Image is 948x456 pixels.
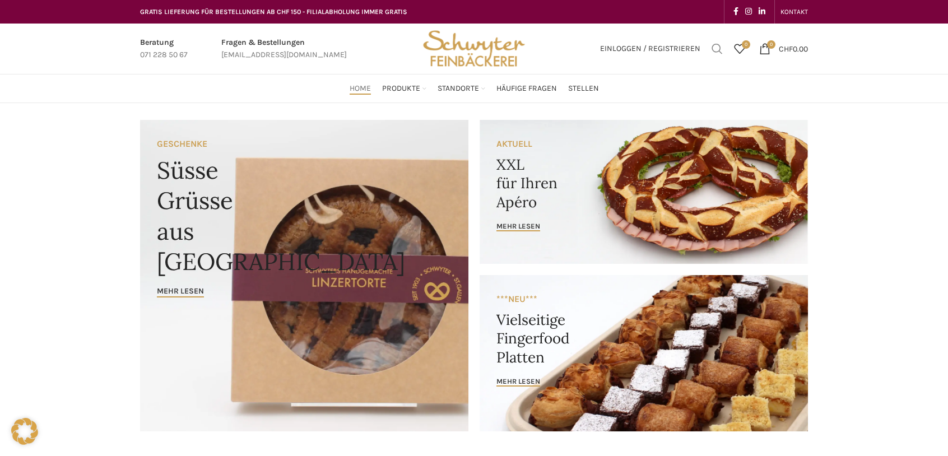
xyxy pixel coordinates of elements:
[568,83,599,94] span: Stellen
[779,44,808,53] bdi: 0.00
[382,77,426,100] a: Produkte
[779,44,793,53] span: CHF
[350,77,371,100] a: Home
[496,77,557,100] a: Häufige Fragen
[140,120,468,431] a: Banner link
[706,38,728,60] a: Suchen
[728,38,751,60] div: Meine Wunschliste
[568,77,599,100] a: Stellen
[742,4,755,20] a: Instagram social link
[221,36,347,62] a: Infobox link
[780,8,808,16] span: KONTAKT
[438,77,485,100] a: Standorte
[438,83,479,94] span: Standorte
[742,40,750,49] span: 0
[755,4,769,20] a: Linkedin social link
[496,83,557,94] span: Häufige Fragen
[780,1,808,23] a: KONTAKT
[419,43,529,53] a: Site logo
[775,1,814,23] div: Secondary navigation
[480,275,808,431] a: Banner link
[600,45,700,53] span: Einloggen / Registrieren
[140,36,188,62] a: Infobox link
[730,4,742,20] a: Facebook social link
[140,8,407,16] span: GRATIS LIEFERUNG FÜR BESTELLUNGEN AB CHF 150 - FILIALABHOLUNG IMMER GRATIS
[419,24,529,74] img: Bäckerei Schwyter
[728,38,751,60] a: 0
[350,83,371,94] span: Home
[382,83,420,94] span: Produkte
[134,77,814,100] div: Main navigation
[754,38,814,60] a: 0 CHF0.00
[594,38,706,60] a: Einloggen / Registrieren
[480,120,808,264] a: Banner link
[767,40,775,49] span: 0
